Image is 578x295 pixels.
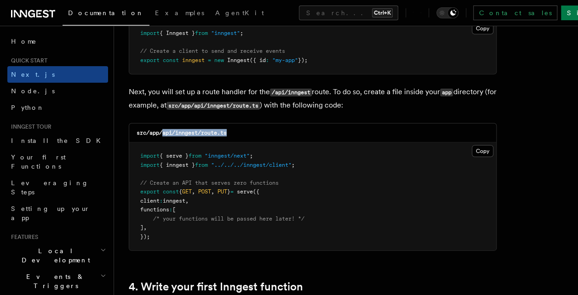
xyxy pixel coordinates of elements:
span: [ [172,206,176,213]
span: ; [240,30,243,36]
span: import [140,30,160,36]
span: client [140,198,160,204]
span: Leveraging Steps [11,179,89,196]
span: Node.js [11,87,55,95]
kbd: Ctrl+K [372,8,393,17]
span: import [140,162,160,168]
a: Node.js [7,83,108,99]
a: Setting up your app [7,200,108,226]
span: serve [237,188,253,195]
a: Leveraging Steps [7,175,108,200]
code: src/app/api/inngest/route.ts [137,130,227,136]
span: Features [7,233,38,241]
span: { Inngest } [160,30,195,36]
button: Copy [472,145,493,157]
span: : [266,57,269,63]
a: Home [7,33,108,50]
a: Python [7,99,108,116]
span: Inngest tour [7,123,52,130]
span: Local Development [7,246,100,265]
span: // Create an API that serves zero functions [140,180,279,186]
span: }); [140,233,150,240]
span: import [140,153,160,159]
span: "../../../inngest/client" [211,162,292,168]
span: { serve } [160,153,189,159]
span: from [195,30,208,36]
a: Contact sales [473,6,557,20]
span: "inngest" [211,30,240,36]
span: new [214,57,224,63]
span: ; [292,162,295,168]
span: , [185,198,189,204]
span: = [208,57,211,63]
span: // Create a client to send and receive events [140,48,285,54]
span: from [195,162,208,168]
span: ({ id [250,57,266,63]
button: Local Development [7,243,108,268]
span: , [211,188,214,195]
a: Next.js [7,66,108,83]
span: Python [11,104,45,111]
span: Quick start [7,57,47,64]
span: : [169,206,172,213]
span: Documentation [68,9,144,17]
a: Your first Functions [7,149,108,175]
p: Next, you will set up a route handler for the route. To do so, create a file inside your director... [129,85,497,112]
span: "inngest/next" [205,153,250,159]
span: ({ [253,188,259,195]
code: src/app/api/inngest/route.ts [166,102,260,110]
span: }); [298,57,308,63]
span: inngest [182,57,205,63]
code: /api/inngest [270,89,312,96]
span: , [192,188,195,195]
span: Install the SDK [11,137,106,144]
span: functions [140,206,169,213]
a: 4. Write your first Inngest function [129,280,303,293]
span: export [140,57,160,63]
span: AgentKit [215,9,264,17]
span: "my-app" [272,57,298,63]
span: ; [250,153,253,159]
span: : [160,198,163,204]
span: /* your functions will be passed here later! */ [153,216,304,222]
a: AgentKit [210,3,269,25]
span: PUT [217,188,227,195]
span: Examples [155,9,204,17]
span: Next.js [11,71,55,78]
a: Examples [149,3,210,25]
span: Events & Triggers [7,272,100,290]
span: export [140,188,160,195]
span: const [163,188,179,195]
span: , [143,224,147,231]
span: = [230,188,234,195]
span: from [189,153,201,159]
button: Toggle dark mode [436,7,458,18]
a: Install the SDK [7,132,108,149]
span: Your first Functions [11,153,66,170]
span: } [227,188,230,195]
a: Documentation [63,3,149,26]
span: Inngest [227,57,250,63]
span: { inngest } [160,162,195,168]
span: { [179,188,182,195]
span: POST [198,188,211,195]
span: ] [140,224,143,231]
span: GET [182,188,192,195]
button: Events & Triggers [7,268,108,294]
code: app [440,89,453,96]
span: inngest [163,198,185,204]
span: Home [11,37,37,46]
button: Copy [472,23,493,34]
button: Search...Ctrl+K [299,6,398,20]
span: const [163,57,179,63]
span: Setting up your app [11,205,90,221]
